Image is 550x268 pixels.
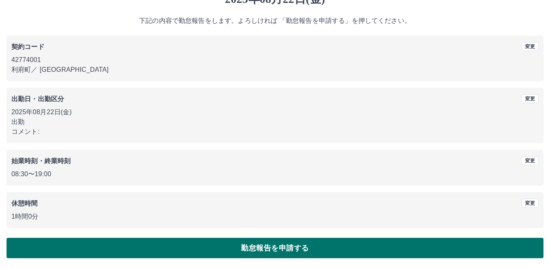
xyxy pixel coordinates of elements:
p: 出勤 [11,117,539,127]
b: 始業時刻・終業時刻 [11,157,71,164]
p: 下記の内容で勤怠報告をします。よろしければ 「勤怠報告を申請する」を押してください。 [7,16,543,26]
p: 42774001 [11,55,539,65]
b: 契約コード [11,43,44,50]
p: 2025年08月22日(金) [11,107,539,117]
button: 変更 [521,156,539,165]
button: 勤怠報告を申請する [7,238,543,258]
b: 出勤日・出勤区分 [11,95,64,102]
p: 1時間0分 [11,212,539,221]
p: 利府町 ／ [GEOGRAPHIC_DATA] [11,65,539,75]
button: 変更 [521,94,539,103]
b: 休憩時間 [11,200,38,207]
button: 変更 [521,199,539,208]
p: 08:30 〜 19:00 [11,169,539,179]
p: コメント: [11,127,539,137]
button: 変更 [521,42,539,51]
